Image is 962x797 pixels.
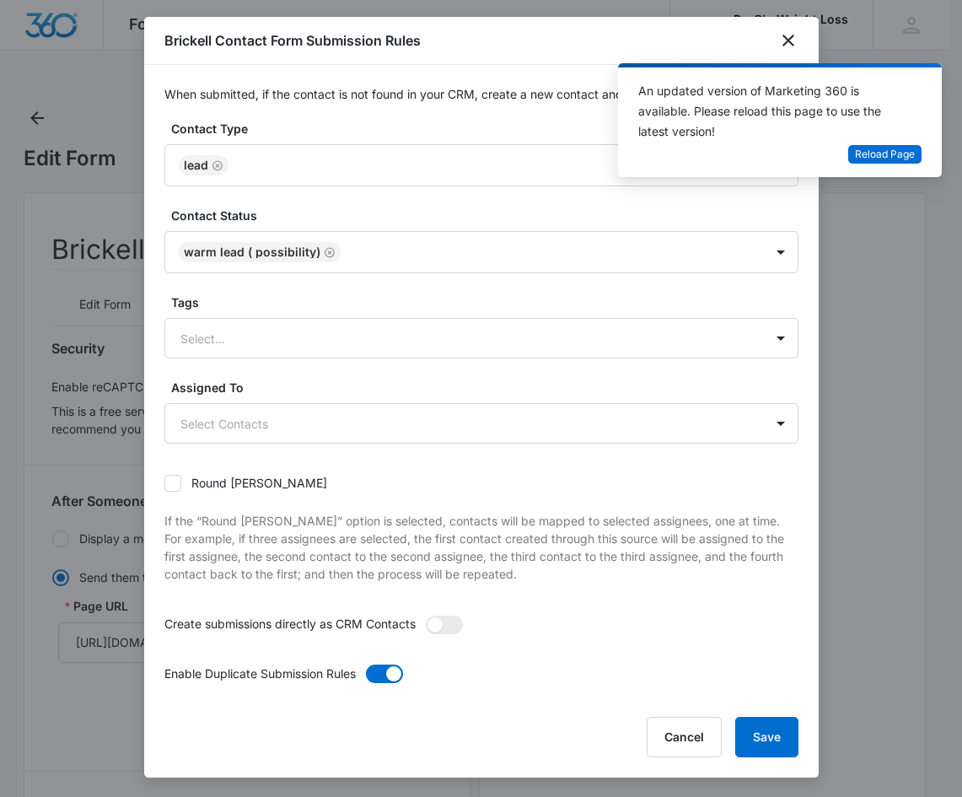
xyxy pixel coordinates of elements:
[848,145,922,164] button: Reload Page
[164,512,798,583] p: If the “Round [PERSON_NAME]” option is selected, contacts will be mapped to selected assignees, o...
[164,474,327,492] label: Round [PERSON_NAME]
[164,85,798,103] p: When submitted, if the contact is not found in your CRM, create a new contact and set:
[778,30,798,51] button: close
[164,665,356,682] p: Enable Duplicate Submission Rules
[647,717,722,757] button: Cancel
[855,147,915,163] span: Reload Page
[638,81,901,142] div: An updated version of Marketing 360 is available. Please reload this page to use the latest version!
[171,207,805,224] label: Contact Status
[171,293,805,311] label: Tags
[184,246,320,258] div: Warm Lead ( possibility)
[171,379,805,396] label: Assigned To
[184,159,208,171] div: Lead
[735,717,798,757] button: Save
[164,30,421,51] h1: Brickell Contact Form Submission Rules
[171,120,805,137] label: Contact Type
[320,246,336,258] div: Remove Warm Lead ( possibility)
[208,159,223,171] div: Remove Lead
[164,615,416,633] p: Create submissions directly as CRM Contacts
